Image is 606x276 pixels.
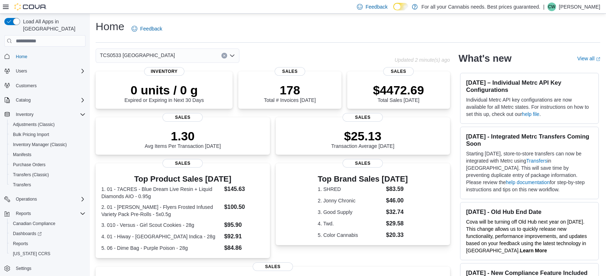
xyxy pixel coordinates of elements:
span: Inventory Manager (Classic) [10,140,86,149]
a: Dashboards [10,229,45,238]
p: For all your Cannabis needs. Best prices guaranteed. [421,3,540,11]
a: Customers [13,81,40,90]
h2: What's new [459,53,511,64]
a: View allExternal link [577,56,600,61]
p: 1.30 [144,129,221,143]
div: Expired or Expiring in Next 30 Days [124,83,204,103]
dt: 5. 06 - Dime Bag - Purple Poison - 28g [101,244,221,252]
span: Canadian Compliance [13,221,55,226]
span: Canadian Compliance [10,219,86,228]
button: Open list of options [229,53,235,59]
span: Settings [13,264,86,273]
a: Transfers [10,181,34,189]
span: Adjustments (Classic) [13,122,55,127]
button: Customers [1,80,88,91]
span: Operations [16,196,37,202]
a: Settings [13,264,34,273]
span: Inventory [16,112,33,117]
span: Manifests [10,150,86,159]
dd: $145.63 [224,185,264,193]
span: Inventory [144,67,184,76]
dt: 2. 01 - [PERSON_NAME] - Flyers Frosted Infused Variety Pack Pre-Rolls - 5x0.5g [101,204,221,218]
span: Inventory [13,110,86,119]
a: Transfers [526,158,547,164]
button: Inventory [13,110,36,119]
span: Bulk Pricing Import [13,132,49,137]
img: Cova [14,3,47,10]
span: CW [548,3,555,11]
span: Purchase Orders [10,160,86,169]
h1: Home [96,19,124,34]
dt: 1. 01 - 7ACRES - Blue Dream Live Resin + Liquid Diamonds AIO - 0.95g [101,186,221,200]
span: Catalog [16,97,31,103]
span: Users [16,68,27,74]
p: Individual Metrc API key configurations are now available for all Metrc states. For instructions ... [466,96,593,118]
button: Reports [1,209,88,219]
p: | [543,3,545,11]
a: Learn More [520,248,547,253]
span: Reports [13,209,86,218]
p: 0 units / 0 g [124,83,204,97]
button: Home [1,51,88,61]
dd: $100.50 [224,203,264,211]
p: Starting [DATE], store-to-store transfers can now be integrated with Metrc using in [GEOGRAPHIC_D... [466,150,593,193]
span: Home [16,54,27,60]
h3: Top Product Sales [DATE] [101,175,264,183]
span: Cova will be turning off Old Hub next year on [DATE]. This change allows us to quickly release ne... [466,219,587,253]
button: Clear input [221,53,227,59]
dd: $20.33 [386,231,408,239]
span: Inventory Manager (Classic) [13,142,67,148]
span: Dashboards [13,231,42,237]
button: Adjustments (Classic) [7,120,88,130]
div: Total Sales [DATE] [373,83,424,103]
p: $25.13 [331,129,394,143]
span: TCS0533 [GEOGRAPHIC_DATA] [100,51,175,60]
button: Transfers (Classic) [7,170,88,180]
a: Transfers (Classic) [10,170,52,179]
span: Sales [383,67,414,76]
button: Manifests [7,150,88,160]
span: Sales [343,159,383,168]
button: Settings [1,263,88,273]
a: Reports [10,239,31,248]
button: Catalog [13,96,33,104]
span: Reports [13,241,28,247]
span: Customers [13,81,86,90]
span: Sales [343,113,383,122]
span: Catalog [13,96,86,104]
span: Sales [162,113,203,122]
span: Users [13,67,86,75]
span: Reports [10,239,86,248]
span: Feedback [366,3,387,10]
a: Feedback [129,22,165,36]
span: Sales [253,262,293,271]
span: Transfers [10,181,86,189]
button: Operations [1,194,88,204]
dd: $83.59 [386,185,408,193]
button: Inventory [1,109,88,120]
span: Load All Apps in [GEOGRAPHIC_DATA] [20,18,86,32]
button: Transfers [7,180,88,190]
span: Customers [16,83,37,89]
p: Updated 2 minute(s) ago [395,57,450,63]
button: Bulk Pricing Import [7,130,88,140]
a: Canadian Compliance [10,219,58,228]
div: Total # Invoices [DATE] [264,83,316,103]
input: Dark Mode [393,3,408,10]
div: Avg Items Per Transaction [DATE] [144,129,221,149]
h3: Top Brand Sales [DATE] [318,175,408,183]
a: Inventory Manager (Classic) [10,140,70,149]
span: Transfers (Classic) [10,170,86,179]
span: Settings [16,266,31,271]
button: Users [13,67,30,75]
span: Washington CCRS [10,249,86,258]
dt: 2. Jonny Chronic [318,197,383,204]
a: Dashboards [7,229,88,239]
a: help documentation [506,179,550,185]
dt: 4. Twd. [318,220,383,227]
dd: $92.91 [224,232,264,241]
button: Inventory Manager (Classic) [7,140,88,150]
dd: $95.90 [224,221,264,229]
div: Transaction Average [DATE] [331,129,394,149]
dt: 3. 010 - Versus - Girl Scout Cookies - 28g [101,221,221,229]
